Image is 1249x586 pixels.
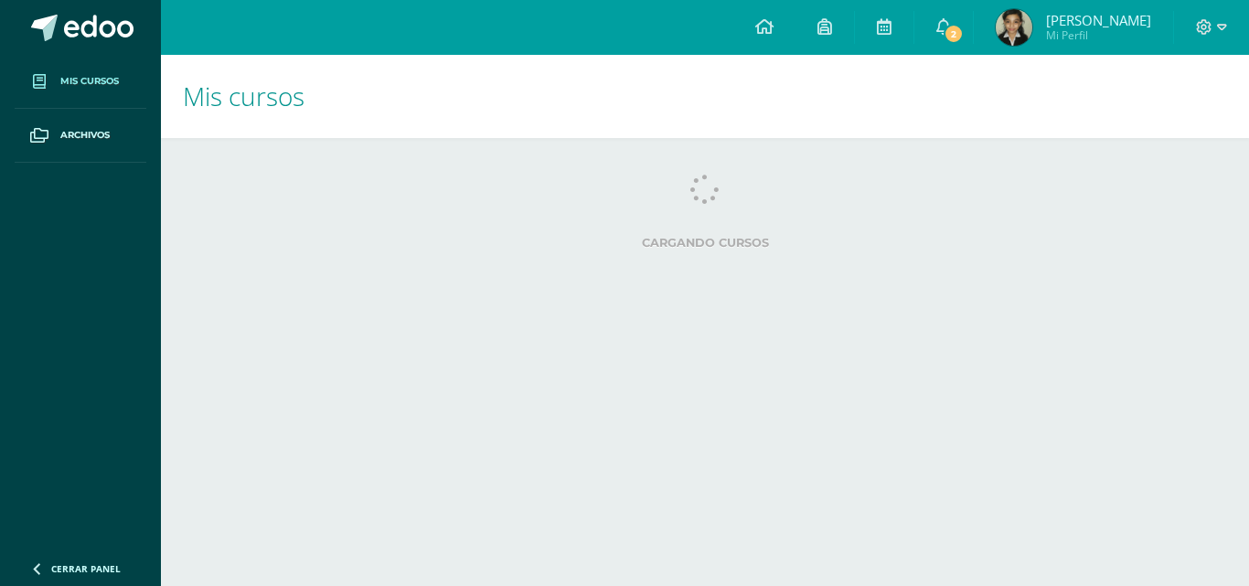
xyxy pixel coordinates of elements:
[944,24,964,44] span: 2
[197,236,1212,250] label: Cargando cursos
[60,128,110,143] span: Archivos
[996,9,1032,46] img: cc97a3c6b08da55b263fc52085b92c94.png
[51,562,121,575] span: Cerrar panel
[1046,27,1151,43] span: Mi Perfil
[15,55,146,109] a: Mis cursos
[183,79,304,113] span: Mis cursos
[1046,11,1151,29] span: [PERSON_NAME]
[60,74,119,89] span: Mis cursos
[15,109,146,163] a: Archivos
